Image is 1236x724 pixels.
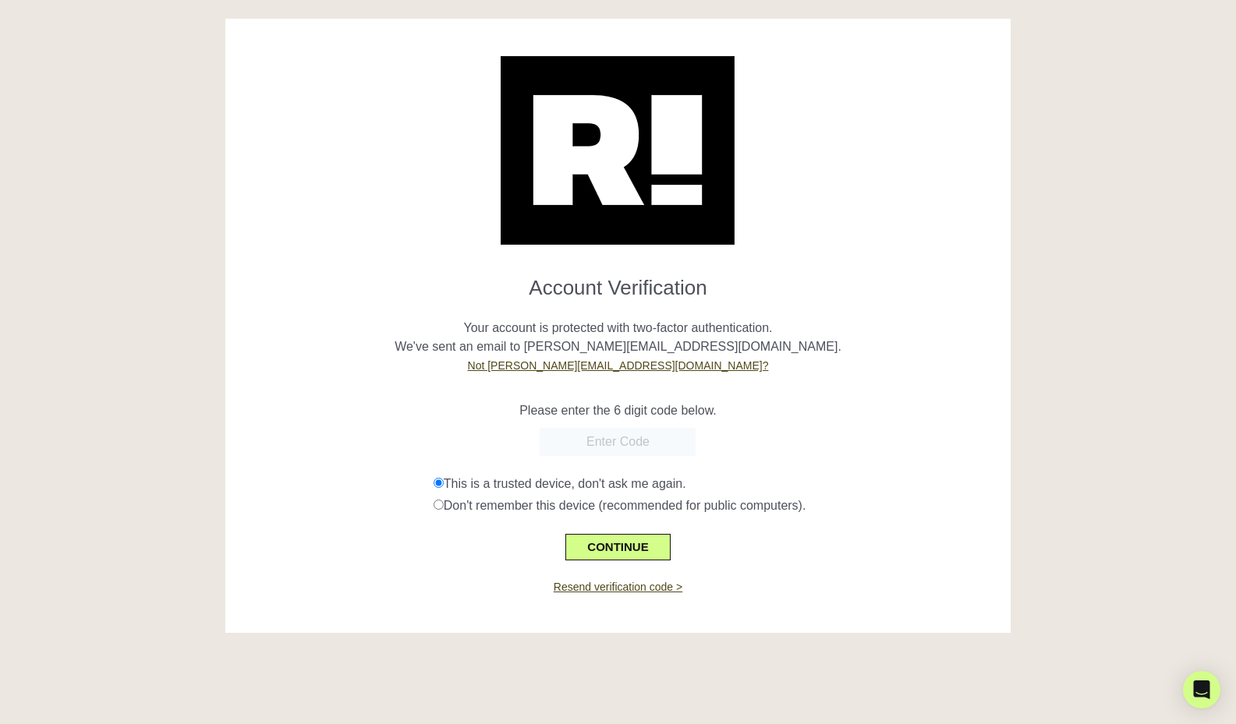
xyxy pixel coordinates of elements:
[468,359,769,372] a: Not [PERSON_NAME][EMAIL_ADDRESS][DOMAIN_NAME]?
[554,581,682,593] a: Resend verification code >
[434,475,999,493] div: This is a trusted device, don't ask me again.
[540,428,696,456] input: Enter Code
[237,300,999,375] p: Your account is protected with two-factor authentication. We've sent an email to [PERSON_NAME][EM...
[565,534,670,560] button: CONTINUE
[237,263,999,300] h1: Account Verification
[434,496,999,515] div: Don't remember this device (recommended for public computers).
[501,56,735,245] img: Retention.com
[1183,671,1220,708] div: Open Intercom Messenger
[237,401,999,420] p: Please enter the 6 digit code below.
